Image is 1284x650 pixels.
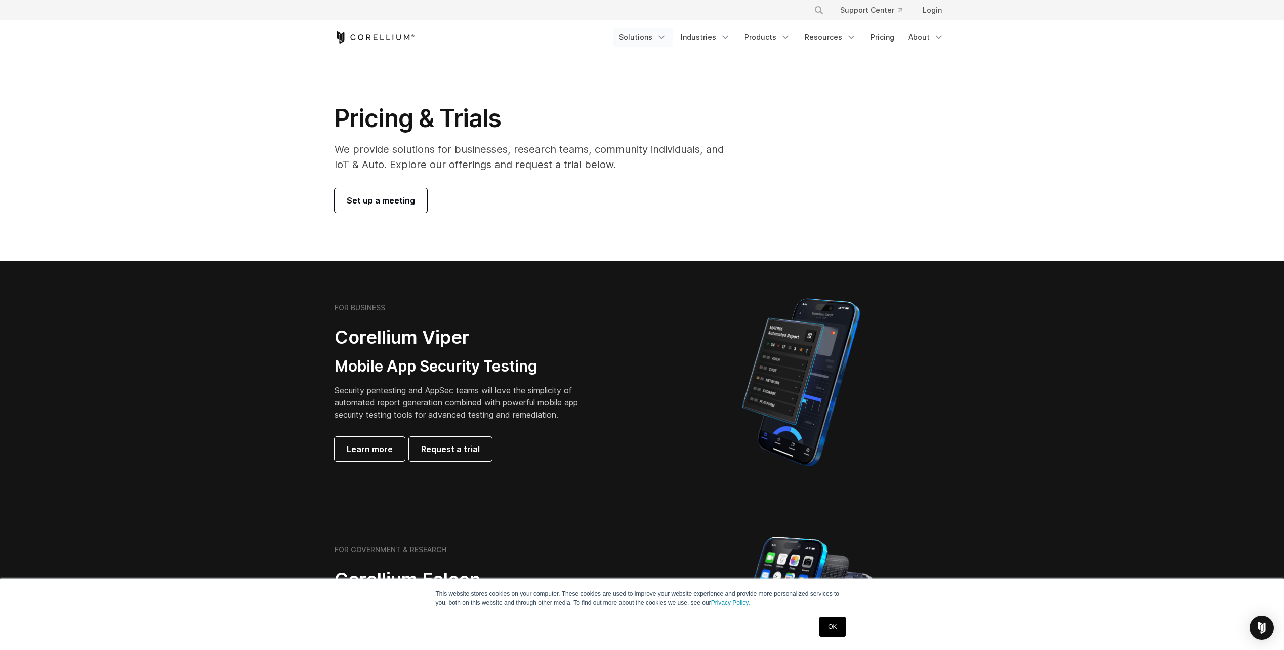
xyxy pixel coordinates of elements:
[335,568,618,591] h2: Corellium Falcon
[335,31,415,44] a: Corellium Home
[675,28,736,47] a: Industries
[738,28,797,47] a: Products
[436,589,849,607] p: This website stores cookies on your computer. These cookies are used to improve your website expe...
[725,294,877,471] img: Corellium MATRIX automated report on iPhone showing app vulnerability test results across securit...
[335,188,427,213] a: Set up a meeting
[335,103,738,134] h1: Pricing & Trials
[1250,616,1274,640] div: Open Intercom Messenger
[810,1,828,19] button: Search
[902,28,950,47] a: About
[335,326,594,349] h2: Corellium Viper
[799,28,862,47] a: Resources
[347,443,393,455] span: Learn more
[802,1,950,19] div: Navigation Menu
[335,303,385,312] h6: FOR BUSINESS
[335,384,594,421] p: Security pentesting and AppSec teams will love the simplicity of automated report generation comb...
[335,437,405,461] a: Learn more
[711,599,750,606] a: Privacy Policy.
[613,28,673,47] a: Solutions
[409,437,492,461] a: Request a trial
[613,28,950,47] div: Navigation Menu
[832,1,910,19] a: Support Center
[864,28,900,47] a: Pricing
[335,545,446,554] h6: FOR GOVERNMENT & RESEARCH
[819,617,845,637] a: OK
[347,194,415,207] span: Set up a meeting
[335,142,738,172] p: We provide solutions for businesses, research teams, community individuals, and IoT & Auto. Explo...
[335,357,594,376] h3: Mobile App Security Testing
[421,443,480,455] span: Request a trial
[915,1,950,19] a: Login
